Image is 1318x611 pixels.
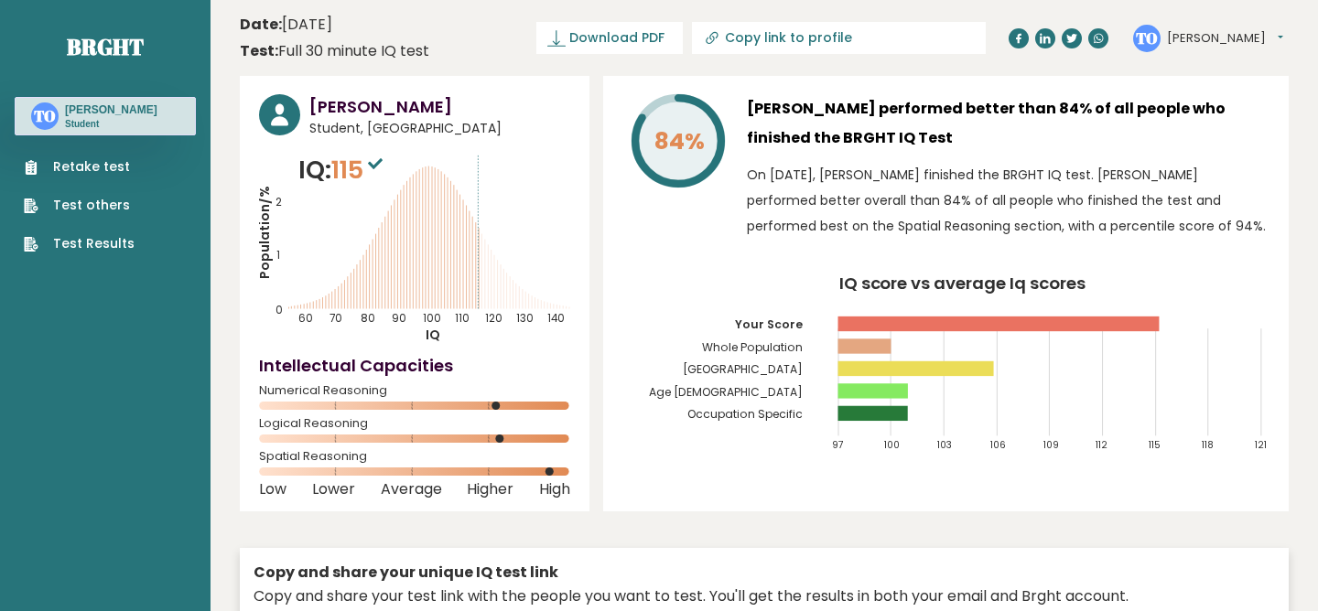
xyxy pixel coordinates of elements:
[516,311,534,326] tspan: 130
[747,94,1269,153] h3: [PERSON_NAME] performed better than 84% of all people who finished the BRGHT IQ Test
[381,486,442,493] span: Average
[536,22,683,54] a: Download PDF
[747,162,1269,239] p: On [DATE], [PERSON_NAME] finished the BRGHT IQ test. [PERSON_NAME] performed better overall than ...
[1202,438,1214,452] tspan: 118
[298,311,313,326] tspan: 60
[276,248,280,263] tspan: 1
[1097,438,1108,452] tspan: 112
[65,118,157,131] p: Student
[467,486,513,493] span: Higher
[426,326,440,344] tspan: IQ
[683,361,803,377] tspan: [GEOGRAPHIC_DATA]
[331,153,387,187] span: 115
[539,486,570,493] span: High
[24,196,135,215] a: Test others
[832,438,844,452] tspan: 97
[240,40,278,61] b: Test:
[392,311,406,326] tspan: 90
[275,303,283,317] tspan: 0
[24,234,135,253] a: Test Results
[254,562,1275,584] div: Copy and share your unique IQ test link
[240,14,282,35] b: Date:
[1167,29,1283,48] button: [PERSON_NAME]
[259,453,570,460] span: Spatial Reasoning
[654,125,705,157] tspan: 84%
[1136,27,1158,48] text: TO
[329,311,342,326] tspan: 70
[937,438,952,452] tspan: 103
[485,311,502,326] tspan: 120
[990,438,1006,452] tspan: 106
[839,272,1086,295] tspan: IQ score vs average Iq scores
[65,102,157,117] h3: [PERSON_NAME]
[1255,438,1267,452] tspan: 121
[259,486,286,493] span: Low
[455,311,470,326] tspan: 110
[885,438,901,452] tspan: 100
[298,152,387,188] p: IQ:
[67,32,144,61] a: Brght
[312,486,355,493] span: Lower
[34,105,56,126] text: TO
[259,387,570,394] span: Numerical Reasoning
[240,40,429,62] div: Full 30 minute IQ test
[1043,438,1059,452] tspan: 109
[1149,438,1161,452] tspan: 115
[309,94,570,119] h3: [PERSON_NAME]
[361,311,375,326] tspan: 80
[649,384,803,400] tspan: Age [DEMOGRAPHIC_DATA]
[259,353,570,378] h4: Intellectual Capacities
[240,14,332,36] time: [DATE]
[255,186,274,279] tspan: Population/%
[254,585,1275,607] div: Copy and share your test link with the people you want to test. You'll get the results in both yo...
[547,311,565,326] tspan: 140
[259,420,570,427] span: Logical Reasoning
[275,195,282,209] tspan: 2
[309,119,570,138] span: Student, [GEOGRAPHIC_DATA]
[423,311,441,326] tspan: 100
[702,339,803,355] tspan: Whole Population
[24,157,135,177] a: Retake test
[687,406,803,422] tspan: Occupation Specific
[735,316,803,332] tspan: Your Score
[569,28,664,48] span: Download PDF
